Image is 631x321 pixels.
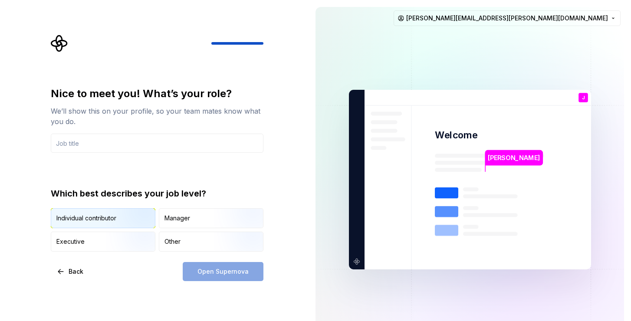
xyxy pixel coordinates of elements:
[51,106,263,127] div: We’ll show this on your profile, so your team mates know what you do.
[56,237,85,246] div: Executive
[488,153,540,163] p: [PERSON_NAME]
[406,14,608,23] span: [PERSON_NAME][EMAIL_ADDRESS][PERSON_NAME][DOMAIN_NAME]
[51,134,263,153] input: Job title
[51,187,263,200] div: Which best describes your job level?
[51,35,68,52] svg: Supernova Logo
[51,87,263,101] div: Nice to meet you! What’s your role?
[394,10,621,26] button: [PERSON_NAME][EMAIL_ADDRESS][PERSON_NAME][DOMAIN_NAME]
[69,267,83,276] span: Back
[164,214,190,223] div: Manager
[51,262,91,281] button: Back
[164,237,181,246] div: Other
[582,95,584,100] p: J
[435,129,477,141] p: Welcome
[56,214,116,223] div: Individual contributor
